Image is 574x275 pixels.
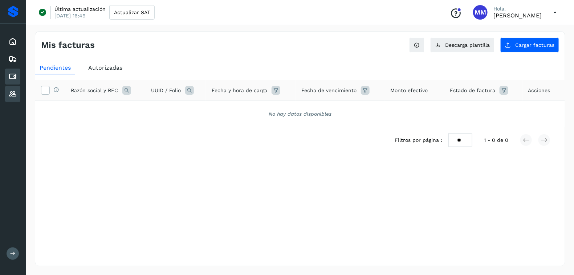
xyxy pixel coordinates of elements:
[40,64,71,71] span: Pendientes
[88,64,122,71] span: Autorizadas
[5,86,20,102] div: Proveedores
[301,87,357,94] span: Fecha de vencimiento
[500,37,559,53] button: Cargar facturas
[151,87,181,94] span: UUID / Folio
[430,37,494,53] button: Descarga plantilla
[484,136,508,144] span: 1 - 0 de 0
[450,87,495,94] span: Estado de factura
[114,10,150,15] span: Actualizar SAT
[109,5,155,20] button: Actualizar SAT
[45,110,555,118] div: No hay datos disponibles
[5,34,20,50] div: Inicio
[493,6,542,12] p: Hola,
[212,87,267,94] span: Fecha y hora de carga
[71,87,118,94] span: Razón social y RFC
[528,87,550,94] span: Acciones
[54,6,106,12] p: Última actualización
[493,12,542,19] p: MANUEL MARCELINO HERNANDEZ
[54,12,86,19] p: [DATE] 16:49
[5,51,20,67] div: Embarques
[445,42,490,48] span: Descarga plantilla
[41,40,95,50] h4: Mis facturas
[515,42,554,48] span: Cargar facturas
[5,69,20,85] div: Cuentas por pagar
[395,136,443,144] span: Filtros por página :
[390,87,428,94] span: Monto efectivo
